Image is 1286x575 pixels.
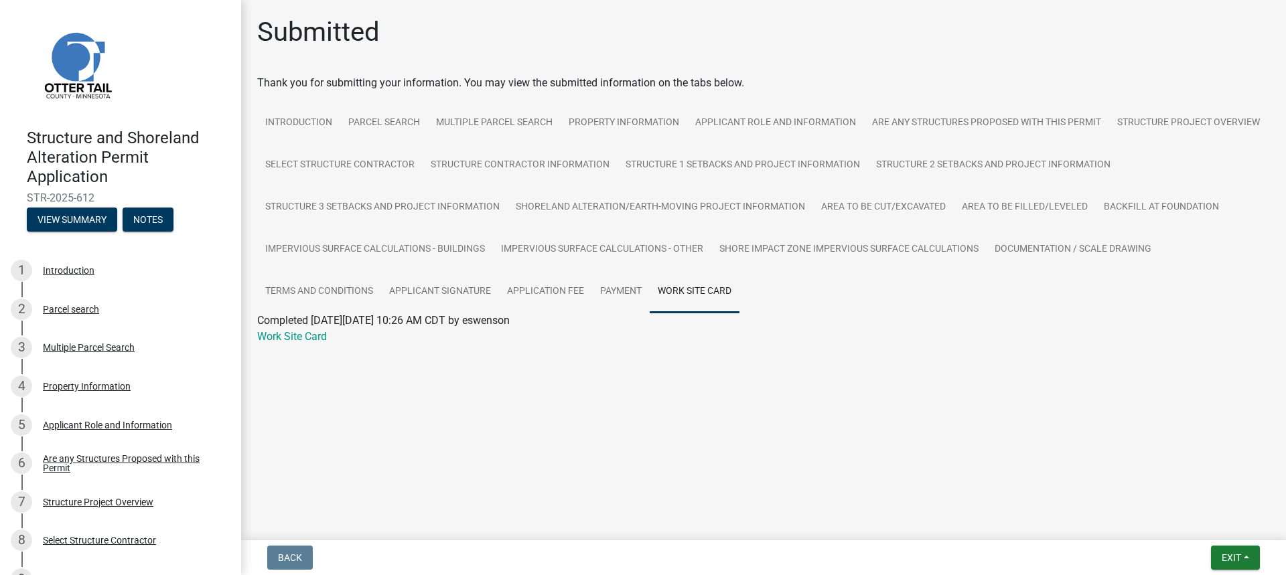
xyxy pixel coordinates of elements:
div: 8 [11,529,32,551]
div: Introduction [43,266,94,275]
a: Payment [592,270,650,313]
button: View Summary [27,208,117,232]
div: Thank you for submitting your information. You may view the submitted information on the tabs below. [257,75,1270,91]
img: Otter Tail County, Minnesota [27,14,127,114]
button: Notes [123,208,173,232]
a: Parcel search [340,102,428,145]
a: Application Fee [499,270,592,313]
a: Area to be Cut/Excavated [813,186,954,229]
a: Structure 1 Setbacks and project information [618,144,868,187]
div: 1 [11,260,32,281]
h1: Submitted [257,16,380,48]
a: Select Structure Contractor [257,144,423,187]
span: Completed [DATE][DATE] 10:26 AM CDT by eswenson [257,314,510,327]
a: Impervious Surface Calculations - Buildings [257,228,493,271]
a: Impervious Surface Calculations - Other [493,228,711,271]
h4: Structure and Shoreland Alteration Permit Application [27,129,230,186]
div: Are any Structures Proposed with this Permit [43,454,220,473]
div: Property Information [43,382,131,391]
a: Structure Contractor Information [423,144,618,187]
span: Back [278,552,302,563]
a: Applicant Signature [381,270,499,313]
div: 5 [11,414,32,436]
wm-modal-confirm: Summary [27,216,117,226]
div: Structure Project Overview [43,497,153,507]
div: 6 [11,453,32,474]
a: Work Site Card [650,270,739,313]
a: Structure 2 Setbacks and project information [868,144,1119,187]
wm-modal-confirm: Notes [123,216,173,226]
a: Work Site Card [257,330,327,343]
a: Structure 3 Setbacks and project information [257,186,508,229]
a: Backfill at foundation [1096,186,1227,229]
a: Property Information [561,102,687,145]
a: Documentation / Scale Drawing [987,228,1159,271]
a: Applicant Role and Information [687,102,864,145]
div: 4 [11,376,32,397]
a: Shore Impact Zone Impervious Surface Calculations [711,228,987,271]
a: Introduction [257,102,340,145]
div: 7 [11,491,32,513]
a: Shoreland Alteration/Earth-Moving Project Information [508,186,813,229]
button: Back [267,546,313,570]
div: 3 [11,337,32,358]
div: Parcel search [43,305,99,314]
div: Applicant Role and Information [43,420,172,430]
div: Multiple Parcel Search [43,343,135,352]
a: Structure Project Overview [1109,102,1268,145]
a: Are any Structures Proposed with this Permit [864,102,1109,145]
span: Exit [1222,552,1241,563]
a: Terms and Conditions [257,270,381,313]
a: Multiple Parcel Search [428,102,561,145]
button: Exit [1211,546,1260,570]
div: 2 [11,299,32,320]
span: STR-2025-612 [27,191,214,204]
a: Area to be Filled/Leveled [954,186,1096,229]
div: Select Structure Contractor [43,536,156,545]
